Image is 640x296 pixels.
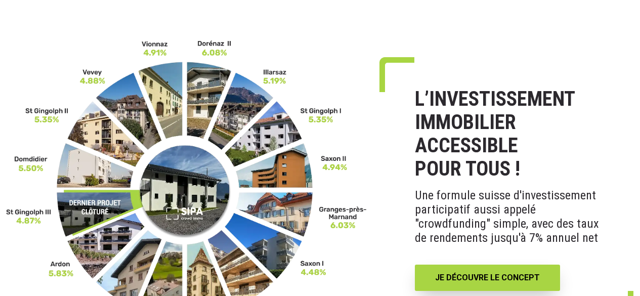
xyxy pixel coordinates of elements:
h1: L’INVESTISSEMENT IMMOBILIER ACCESSIBLE POUR TOUS ! [415,88,611,181]
p: Une formule suisse d'investissement participatif aussi appelé "crowdfunding" simple, avec des tau... [415,181,611,252]
a: JE DÉCOUVRE LE CONCEPT [415,265,560,291]
div: Widget de chat [589,247,640,296]
iframe: Chat Widget [589,247,640,296]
